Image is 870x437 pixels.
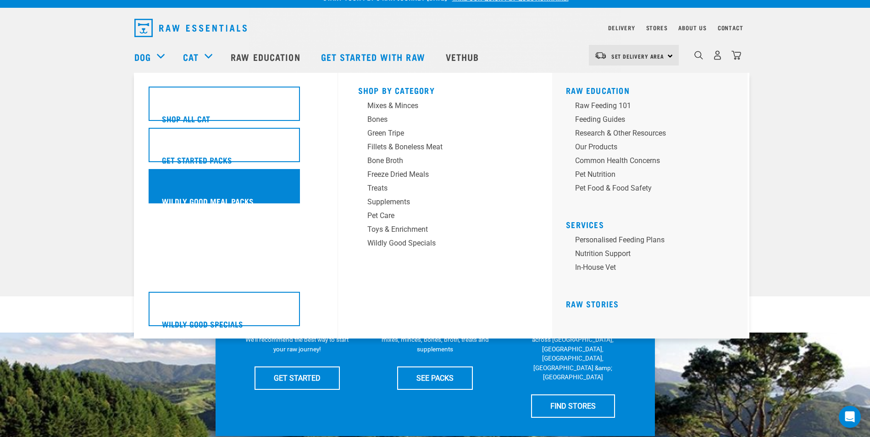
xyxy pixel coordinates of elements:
h5: Shop All Cat [162,113,210,125]
a: Bone Broth [358,155,532,169]
a: Raw Feeding 101 [566,100,740,114]
img: Raw Essentials Logo [134,19,247,37]
div: Pet Nutrition [575,169,718,180]
img: van-moving.png [594,51,607,60]
h5: Get Started Packs [162,154,232,166]
div: Open Intercom Messenger [839,406,861,428]
a: Wildly Good Meal Packs [149,169,323,210]
a: Dog [134,50,151,64]
div: Raw Feeding 101 [575,100,718,111]
nav: dropdown navigation [127,15,743,41]
a: Cat [183,50,199,64]
a: Pet Nutrition [566,169,740,183]
img: home-icon@2x.png [731,50,741,60]
div: Fillets & Boneless Meat [367,142,510,153]
a: Nutrition Support [566,248,740,262]
a: Personalised Feeding Plans [566,235,740,248]
p: We have 17 stores specialising in raw pet food &amp; nutritional advice across [GEOGRAPHIC_DATA],... [519,317,627,382]
div: Bone Broth [367,155,510,166]
a: Raw Stories [566,301,619,306]
a: Common Health Concerns [566,155,740,169]
div: Freeze Dried Meals [367,169,510,180]
div: Pet Food & Food Safety [575,183,718,194]
div: Mixes & Minces [367,100,510,111]
a: Contact [718,26,743,29]
div: Feeding Guides [575,114,718,125]
a: Shop All Cat [149,87,323,128]
a: Bones [358,114,532,128]
a: Vethub [437,38,491,75]
div: Toys & Enrichment [367,224,510,235]
div: Supplements [367,197,510,208]
a: Green Tripe [358,128,532,142]
a: Freeze Dried Meals [358,169,532,183]
a: Pet Food & Food Safety [566,183,740,197]
a: In-house vet [566,262,740,276]
div: Green Tripe [367,128,510,139]
a: Raw Education [566,88,630,93]
a: Wildly Good Specials [149,292,323,333]
a: SEE PACKS [397,366,473,389]
a: GET STARTED [255,366,340,389]
a: Wildly Good Specials [358,238,532,251]
div: Bones [367,114,510,125]
a: Get Started Packs [149,128,323,169]
div: Wildly Good Specials [367,238,510,249]
a: Get started with Raw [312,38,437,75]
a: Delivery [608,26,635,29]
h5: Wildly Good Meal Packs [162,195,254,207]
h5: Services [566,220,740,227]
a: Pet Care [358,210,532,224]
a: Stores [646,26,668,29]
a: Our Products [566,142,740,155]
a: Mixes & Minces [358,100,532,114]
h5: Wildly Good Specials [162,318,243,330]
a: Supplements [358,197,532,210]
a: About Us [678,26,706,29]
a: Research & Other Resources [566,128,740,142]
div: Research & Other Resources [575,128,718,139]
img: home-icon-1@2x.png [694,51,703,60]
div: Pet Care [367,210,510,221]
a: Feeding Guides [566,114,740,128]
img: user.png [713,50,722,60]
a: Treats [358,183,532,197]
div: Our Products [575,142,718,153]
div: Treats [367,183,510,194]
h5: Shop By Category [358,86,532,93]
div: Common Health Concerns [575,155,718,166]
a: FIND STORES [531,394,615,417]
a: Raw Education [222,38,311,75]
a: Toys & Enrichment [358,224,532,238]
span: Set Delivery Area [611,55,665,58]
a: Fillets & Boneless Meat [358,142,532,155]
